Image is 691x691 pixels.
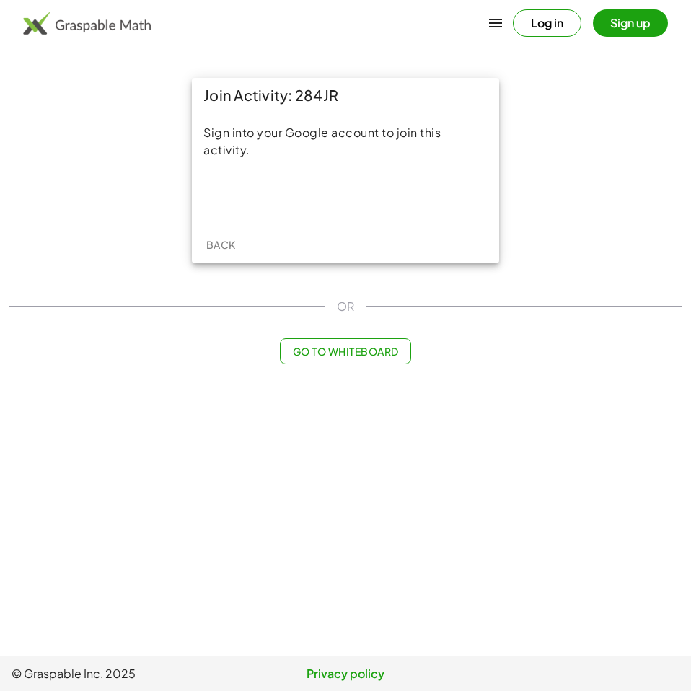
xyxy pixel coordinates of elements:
button: Log in [513,9,581,37]
div: Join Activity: 284JR [192,78,499,113]
span: OR [337,298,354,315]
span: Go to Whiteboard [292,345,398,358]
a: Privacy policy [234,665,457,682]
button: Go to Whiteboard [280,338,410,364]
span: © Graspable Inc, 2025 [12,665,234,682]
span: Back [206,238,235,251]
button: Sign up [593,9,668,37]
button: Back [198,232,244,258]
div: Sign into your Google account to join this activity. [203,124,488,159]
iframe: To enrich screen reader interactions, please activate Accessibility in Grammarly extension settings [266,180,425,212]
